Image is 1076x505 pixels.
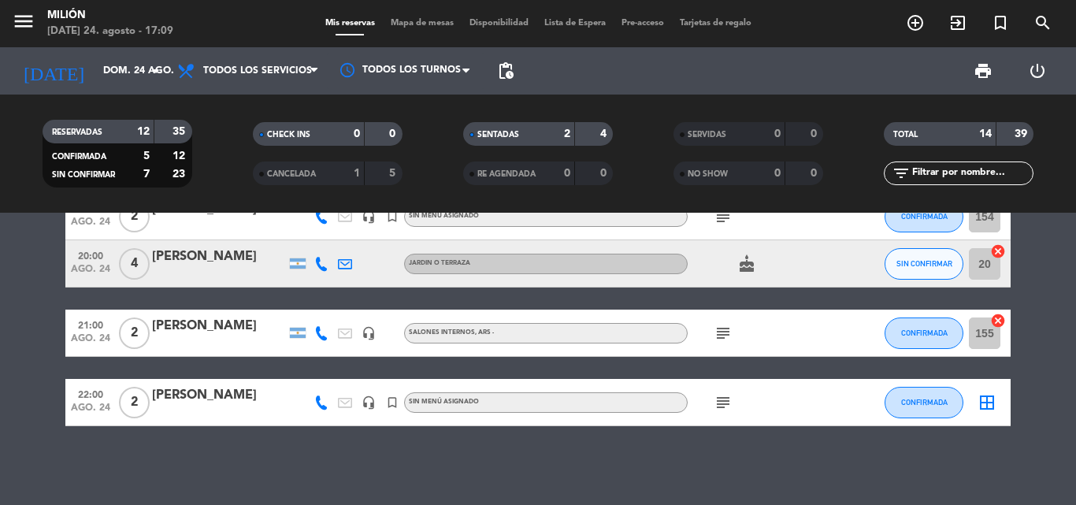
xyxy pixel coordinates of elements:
[267,131,310,139] span: CHECK INS
[714,393,733,412] i: subject
[12,9,35,39] button: menu
[564,128,570,139] strong: 2
[362,326,376,340] i: headset_mic
[12,54,95,88] i: [DATE]
[1010,47,1064,95] div: LOG OUT
[885,387,963,418] button: CONFIRMADA
[119,248,150,280] span: 4
[893,131,918,139] span: TOTAL
[496,61,515,80] span: pending_actions
[317,19,383,28] span: Mis reservas
[267,170,316,178] span: CANCELADA
[71,217,110,235] span: ago. 24
[354,168,360,179] strong: 1
[774,128,781,139] strong: 0
[71,264,110,282] span: ago. 24
[990,313,1006,329] i: cancel
[71,246,110,264] span: 20:00
[991,13,1010,32] i: turned_in_not
[688,131,726,139] span: SERVIDAS
[564,168,570,179] strong: 0
[47,24,173,39] div: [DATE] 24. agosto - 17:09
[811,128,820,139] strong: 0
[409,260,470,266] span: JARDIN o TERRAZA
[173,126,188,137] strong: 35
[52,128,102,136] span: RESERVADAS
[714,324,733,343] i: subject
[52,153,106,161] span: CONFIRMADA
[71,403,110,421] span: ago. 24
[688,170,728,178] span: NO SHOW
[1033,13,1052,32] i: search
[600,168,610,179] strong: 0
[152,247,286,267] div: [PERSON_NAME]
[885,201,963,232] button: CONFIRMADA
[119,317,150,349] span: 2
[614,19,672,28] span: Pre-acceso
[71,333,110,351] span: ago. 24
[885,317,963,349] button: CONFIRMADA
[173,169,188,180] strong: 23
[948,13,967,32] i: exit_to_app
[896,259,952,268] span: SIN CONFIRMAR
[477,131,519,139] span: SENTADAS
[173,150,188,162] strong: 12
[409,213,479,219] span: Sin menú asignado
[385,210,399,224] i: turned_in_not
[462,19,536,28] span: Disponibilidad
[774,168,781,179] strong: 0
[119,201,150,232] span: 2
[152,385,286,406] div: [PERSON_NAME]
[477,170,536,178] span: RE AGENDADA
[672,19,759,28] span: Tarjetas de regalo
[901,398,948,407] span: CONFIRMADA
[152,316,286,336] div: [PERSON_NAME]
[1028,61,1047,80] i: power_settings_new
[12,9,35,33] i: menu
[203,65,312,76] span: Todos los servicios
[911,165,1033,182] input: Filtrar por nombre...
[143,169,150,180] strong: 7
[475,329,494,336] span: , ARS -
[52,171,115,179] span: SIN CONFIRMAR
[389,128,399,139] strong: 0
[119,387,150,418] span: 2
[409,329,494,336] span: SALONES INTERNOS
[536,19,614,28] span: Lista de Espera
[901,329,948,337] span: CONFIRMADA
[71,315,110,333] span: 21:00
[362,210,376,224] i: headset_mic
[714,207,733,226] i: subject
[147,61,165,80] i: arrow_drop_down
[409,399,479,405] span: Sin menú asignado
[389,168,399,179] strong: 5
[1015,128,1030,139] strong: 39
[901,212,948,221] span: CONFIRMADA
[990,243,1006,259] i: cancel
[47,8,173,24] div: Milión
[143,150,150,162] strong: 5
[354,128,360,139] strong: 0
[383,19,462,28] span: Mapa de mesas
[137,126,150,137] strong: 12
[362,395,376,410] i: headset_mic
[811,168,820,179] strong: 0
[385,395,399,410] i: turned_in_not
[974,61,993,80] span: print
[892,164,911,183] i: filter_list
[979,128,992,139] strong: 14
[885,248,963,280] button: SIN CONFIRMAR
[737,254,756,273] i: cake
[71,384,110,403] span: 22:00
[600,128,610,139] strong: 4
[906,13,925,32] i: add_circle_outline
[978,393,996,412] i: border_all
